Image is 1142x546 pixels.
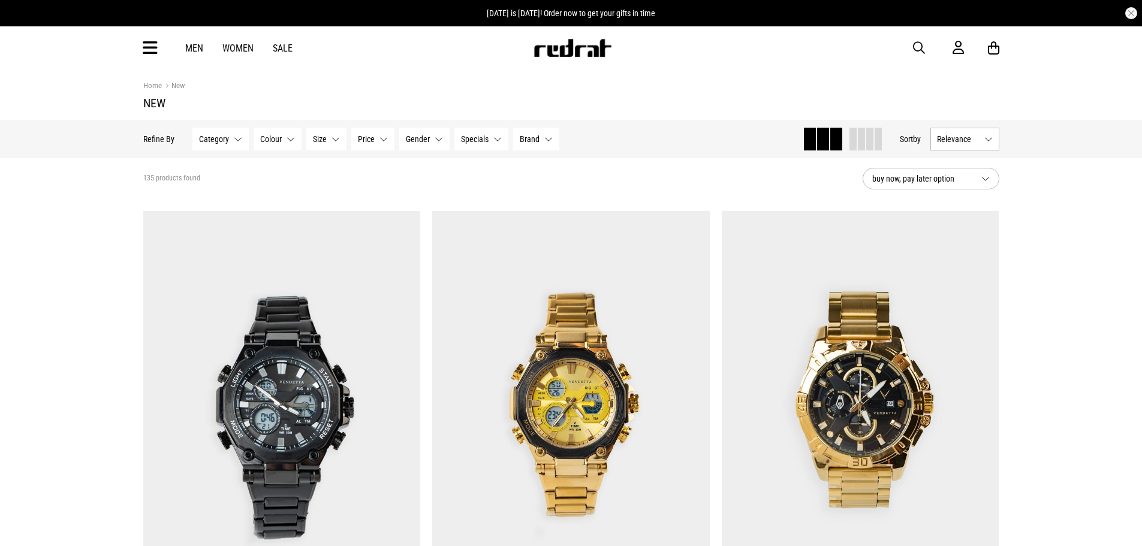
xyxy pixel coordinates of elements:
[533,39,612,57] img: Redrat logo
[254,128,302,150] button: Colour
[358,134,375,144] span: Price
[863,168,999,189] button: buy now, pay later option
[513,128,559,150] button: Brand
[143,96,999,110] h1: New
[461,134,489,144] span: Specials
[900,132,921,146] button: Sortby
[399,128,450,150] button: Gender
[199,134,229,144] span: Category
[351,128,394,150] button: Price
[185,43,203,54] a: Men
[872,171,972,186] span: buy now, pay later option
[192,128,249,150] button: Category
[273,43,293,54] a: Sale
[306,128,346,150] button: Size
[406,134,430,144] span: Gender
[162,81,185,92] a: New
[143,134,174,144] p: Refine By
[143,174,200,183] span: 135 products found
[313,134,327,144] span: Size
[487,8,655,18] span: [DATE] is [DATE]! Order now to get your gifts in time
[222,43,254,54] a: Women
[520,134,540,144] span: Brand
[930,128,999,150] button: Relevance
[454,128,508,150] button: Specials
[143,81,162,90] a: Home
[260,134,282,144] span: Colour
[937,134,980,144] span: Relevance
[913,134,921,144] span: by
